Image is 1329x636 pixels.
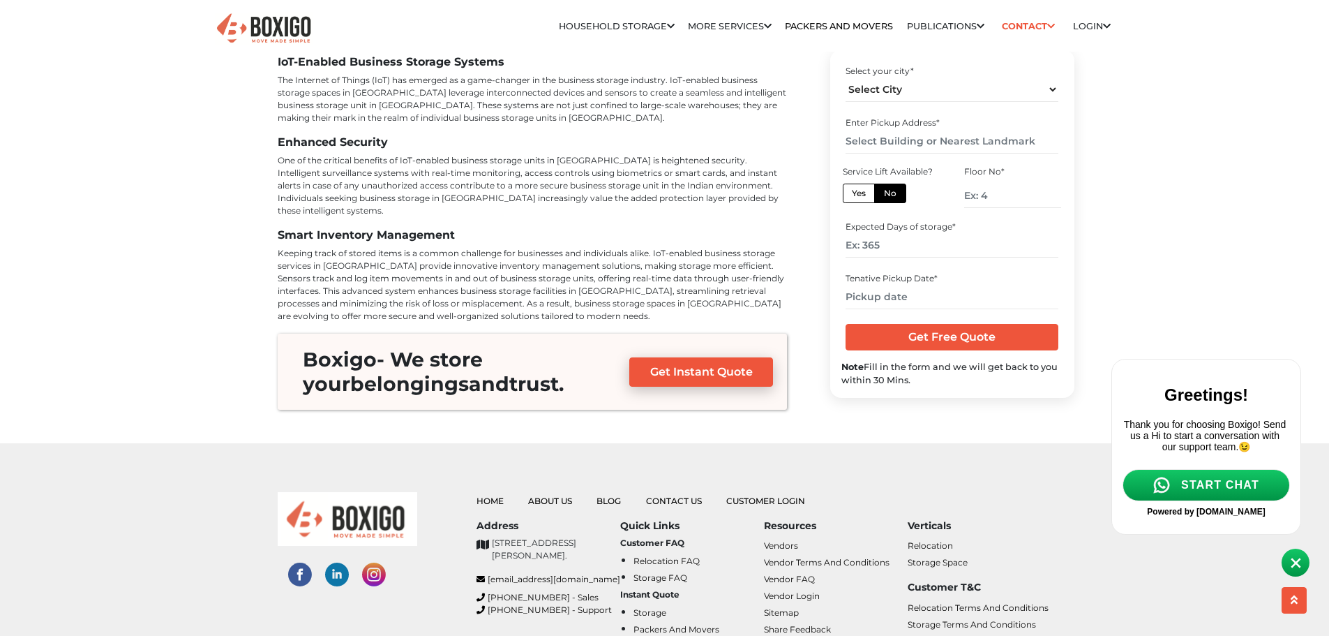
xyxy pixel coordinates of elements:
[846,233,1058,258] input: Ex: 365
[303,348,377,371] span: Boxigo
[846,129,1058,154] input: Select Building or Nearest Landmark
[278,135,787,149] h3: Enhanced Security
[841,362,864,372] b: Note
[91,154,160,163] a: [DOMAIN_NAME]
[528,496,572,506] a: About Us
[629,357,774,387] a: Get Instant Quote
[846,65,1058,77] div: Select your city
[476,604,620,616] a: [PHONE_NUMBER] - Support
[964,184,1060,208] input: Ex: 4
[964,165,1060,178] div: Floor No
[874,184,906,203] label: No
[633,572,687,583] a: Storage FAQ
[492,537,620,562] p: [STREET_ADDRESS][PERSON_NAME].
[764,557,889,568] a: Vendor Terms and Conditions
[764,540,798,551] a: Vendors
[288,563,312,586] img: facebook-social-links
[350,372,469,396] span: belongings
[764,574,815,584] a: Vendor FAQ
[843,184,875,203] label: Yes
[47,124,64,140] img: whatsapp-icon.svg
[620,589,679,600] b: Instant Quote
[908,602,1049,613] a: Relocation Terms and Conditions
[646,496,702,506] a: Contact Us
[1073,21,1111,31] a: Login
[292,348,603,395] h3: - We store your and
[17,32,184,52] h2: Greetings!
[278,247,787,323] p: Keeping track of stored items is a common challenge for businesses and individuals alike. IoT-ena...
[908,619,1036,630] a: Storage Terms and Conditions
[846,272,1058,285] div: Tenative Pickup Date
[846,285,1058,309] input: Pickup date
[907,21,984,31] a: Publications
[841,360,1063,387] div: Fill in the form and we will get back to you within 30 Mins.
[75,126,153,138] span: START CHAT
[476,496,504,506] a: Home
[726,496,805,506] a: Customer Login
[509,372,564,396] span: trust.
[559,21,675,31] a: Household Storage
[908,557,968,568] a: Storage Space
[215,12,313,46] img: Boxigo
[278,228,787,242] h3: Smart Inventory Management
[476,591,620,604] a: [PHONE_NUMBER] - Sales
[998,15,1060,37] a: Contact
[41,154,88,163] span: Powered by
[846,221,1058,233] div: Expected Days of storage
[764,624,831,635] a: Share Feedback
[764,520,908,532] h6: Resources
[764,607,799,618] a: Sitemap
[596,496,621,506] a: Blog
[785,21,893,31] a: Packers and Movers
[908,520,1051,532] h6: Verticals
[476,520,620,532] h6: Address
[633,556,700,566] a: Relocation FAQ
[278,55,787,68] h3: IoT-Enabled Business Storage Systems
[620,520,764,532] h6: Quick Links
[633,607,666,618] a: Storage
[278,492,417,546] img: boxigo_logo_small
[908,582,1051,593] h6: Customer T&C
[688,21,772,31] a: More services
[278,154,787,217] p: One of the critical benefits of IoT-enabled business storage units in [GEOGRAPHIC_DATA] is height...
[846,117,1058,129] div: Enter Pickup Address
[362,563,386,586] img: instagram-social-links
[764,591,820,601] a: Vendor Login
[185,23,195,34] img: close.svg
[17,116,184,148] a: START CHAT
[846,324,1058,350] input: Get Free Quote
[476,573,620,586] a: [EMAIL_ADDRESS][DOMAIN_NAME]
[17,66,184,99] p: Thank you for choosing Boxigo! Send us a Hi to start a conversation with our support team.😉
[1282,587,1307,614] button: scroll up
[633,624,719,635] a: Packers and Movers
[278,74,787,124] p: The Internet of Things (IoT) has emerged as a game-changer in the business storage industry. IoT-...
[325,563,349,586] img: linked-in-social-links
[908,540,953,551] a: Relocation
[620,538,684,548] b: Customer FAQ
[843,165,939,178] div: Service Lift Available?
